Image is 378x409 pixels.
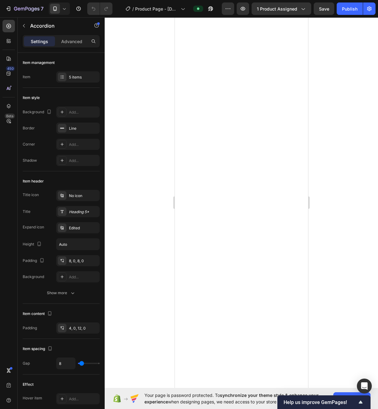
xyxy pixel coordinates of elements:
div: Title [23,209,30,214]
div: Shadow [23,158,37,163]
div: Item content [23,310,53,318]
div: Line [69,126,98,131]
button: Allow access [333,392,371,405]
div: Item [23,74,30,80]
p: Accordion [30,22,83,29]
button: Show more [23,287,100,299]
div: Background [23,274,44,280]
div: Show more [47,290,76,296]
div: Padding [23,325,37,331]
div: Beta [5,114,15,119]
span: Help us improve GemPages! [284,399,357,405]
div: Undo/Redo [87,2,112,15]
p: Settings [31,38,48,45]
div: Heading 5* [69,209,98,215]
span: Save [319,6,329,11]
span: / [132,6,134,12]
div: 450 [6,66,15,71]
div: Item style [23,95,40,101]
iframe: Design area [175,17,308,388]
div: Background [23,108,53,116]
span: 1 product assigned [257,6,297,12]
div: Add... [69,110,98,115]
div: 5 items [69,74,98,80]
div: Expand icon [23,224,44,230]
div: Add... [69,158,98,164]
button: Publish [337,2,363,15]
button: 1 product assigned [252,2,311,15]
div: Border [23,125,35,131]
span: Product Page - [DATE] 11:59:36 [135,6,178,12]
div: Item management [23,60,55,65]
div: Hover item [23,395,42,401]
div: No icon [69,193,98,199]
button: Show survey - Help us improve GemPages! [284,398,364,406]
div: Add... [69,142,98,147]
button: 7 [2,2,46,15]
p: 7 [41,5,43,12]
div: Edited [69,225,98,231]
div: Gap [23,361,30,366]
div: Title icon [23,192,39,198]
p: Advanced [61,38,82,45]
input: Auto [57,358,75,369]
button: Save [314,2,334,15]
div: Item header [23,178,44,184]
div: Add... [69,396,98,402]
div: Publish [342,6,358,12]
div: Height [23,240,43,249]
div: Item spacing [23,345,54,353]
div: 4, 0, 12, 0 [69,326,98,331]
div: Open Intercom Messenger [357,379,372,393]
div: Corner [23,142,35,147]
div: 8, 0, 8, 0 [69,258,98,264]
span: Your page is password protected. To when designing pages, we need access to your store password. [144,392,333,405]
div: Padding [23,257,46,265]
div: Add... [69,274,98,280]
input: Auto [57,239,99,250]
span: synchronize your theme style & enhance your experience [144,393,319,404]
div: Effect [23,382,34,387]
